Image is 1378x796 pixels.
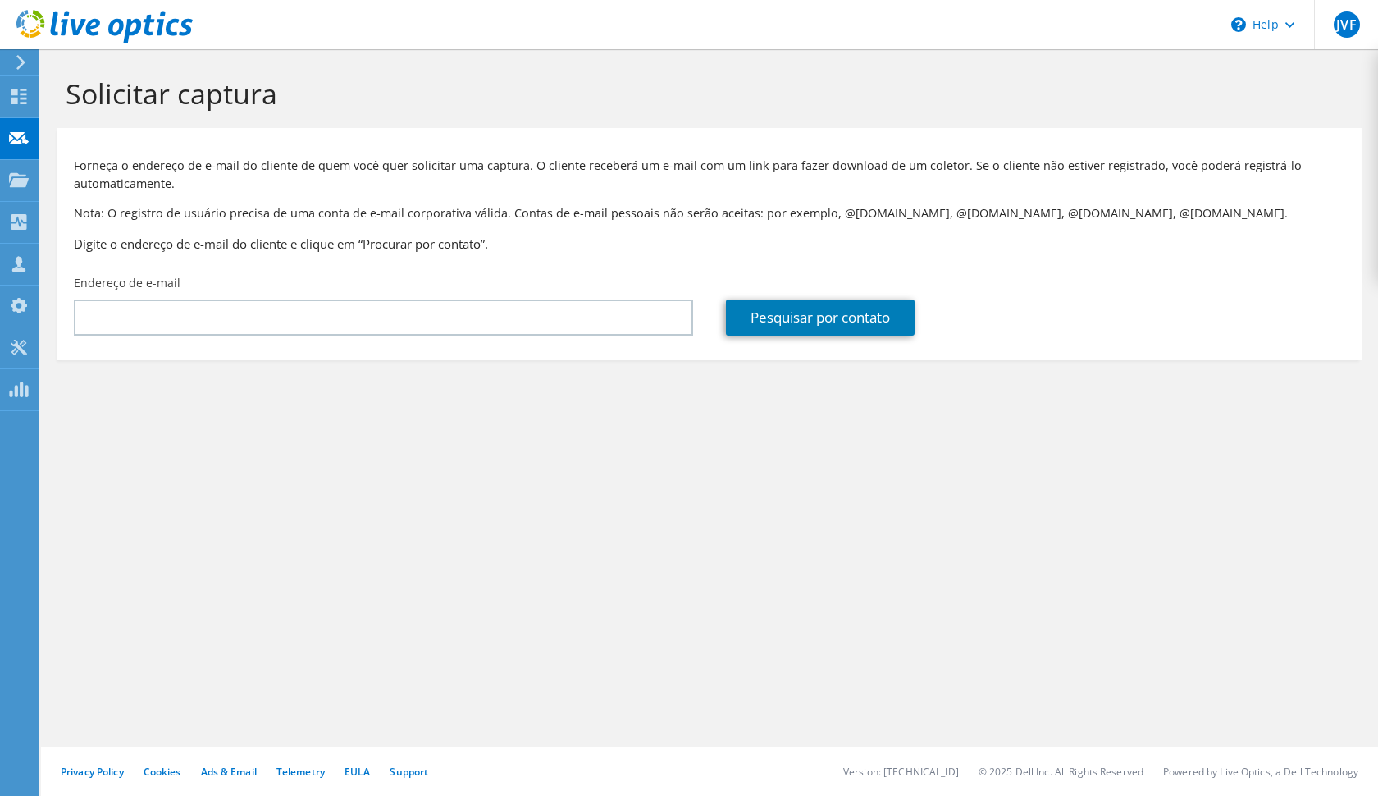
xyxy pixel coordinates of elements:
a: EULA [344,765,370,779]
h1: Solicitar captura [66,76,1345,111]
a: Ads & Email [201,765,257,779]
a: Cookies [144,765,181,779]
a: Support [390,765,428,779]
svg: \n [1231,17,1246,32]
h3: Digite o endereço de e-mail do cliente e clique em “Procurar por contato”. [74,235,1345,253]
li: © 2025 Dell Inc. All Rights Reserved [979,765,1143,779]
label: Endereço de e-mail [74,275,180,291]
a: Pesquisar por contato [726,300,915,336]
p: Forneça o endereço de e-mail do cliente de quem você quer solicitar uma captura. O cliente recebe... [74,157,1345,193]
li: Powered by Live Optics, a Dell Technology [1163,765,1358,779]
a: Privacy Policy [61,765,124,779]
li: Version: [TECHNICAL_ID] [843,765,959,779]
span: JVF [1334,11,1360,38]
p: Nota: O registro de usuário precisa de uma conta de e-mail corporativa válida. Contas de e-mail p... [74,204,1345,222]
a: Telemetry [276,765,325,779]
